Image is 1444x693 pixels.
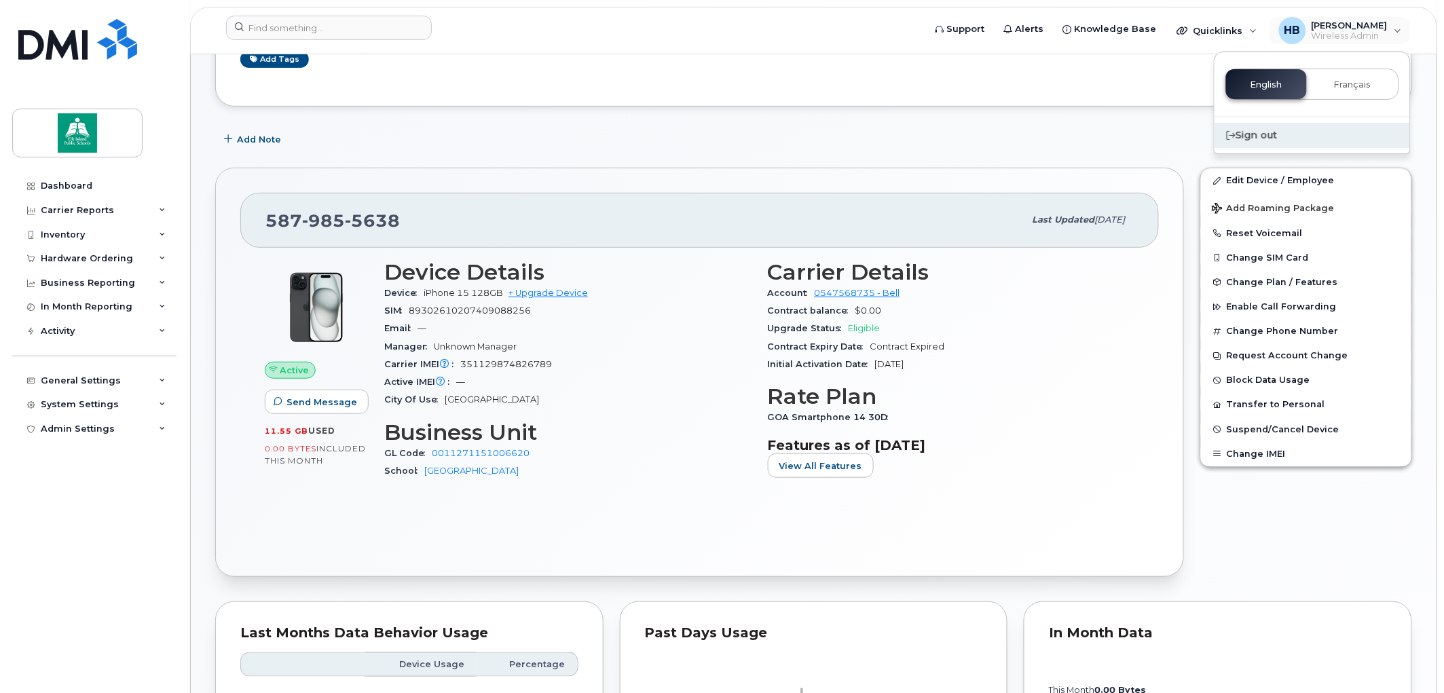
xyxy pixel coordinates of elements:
[1054,16,1166,43] a: Knowledge Base
[1312,20,1388,31] span: [PERSON_NAME]
[276,267,357,348] img: iPhone_15_Black.png
[265,444,316,453] span: 0.00 Bytes
[1201,221,1411,246] button: Reset Voicemail
[384,323,418,333] span: Email
[460,359,552,369] span: 351129874826789
[1049,626,1387,640] div: In Month Data
[384,359,460,369] span: Carrier IMEI
[1312,31,1388,41] span: Wireless Admin
[456,377,465,387] span: —
[947,22,985,36] span: Support
[302,210,345,231] span: 985
[768,323,849,333] span: Upgrade Status
[1033,214,1095,225] span: Last updated
[1201,168,1411,193] a: Edit Device / Employee
[265,426,308,436] span: 11.55 GB
[926,16,995,43] a: Support
[1201,246,1411,270] button: Change SIM Card
[779,460,862,472] span: View All Features
[432,448,530,458] a: 0011271151006620
[1284,22,1301,39] span: HB
[1334,79,1371,90] span: Français
[815,288,900,298] a: 0547568735 - Bell
[855,305,882,316] span: $0.00
[265,443,366,466] span: included this month
[768,288,815,298] span: Account
[768,305,855,316] span: Contract balance
[645,626,983,640] div: Past Days Usage
[995,16,1054,43] a: Alerts
[1215,123,1410,148] div: Sign out
[1201,417,1411,442] button: Suspend/Cancel Device
[1168,17,1267,44] div: Quicklinks
[768,260,1135,284] h3: Carrier Details
[1201,343,1411,368] button: Request Account Change
[768,437,1135,453] h3: Features as of [DATE]
[308,426,335,436] span: used
[508,288,588,298] a: + Upgrade Device
[1201,193,1411,221] button: Add Roaming Package
[849,323,881,333] span: Eligible
[1227,424,1339,434] span: Suspend/Cancel Device
[1075,22,1157,36] span: Knowledge Base
[768,384,1135,409] h3: Rate Plan
[1270,17,1411,44] div: Holly Berube
[240,626,578,640] div: Last Months Data Behavior Usage
[1016,22,1044,36] span: Alerts
[215,127,293,151] button: Add Note
[226,16,432,40] input: Find something...
[1201,319,1411,343] button: Change Phone Number
[365,652,477,677] th: Device Usage
[1201,442,1411,466] button: Change IMEI
[1227,277,1338,287] span: Change Plan / Features
[1201,392,1411,417] button: Transfer to Personal
[1095,214,1126,225] span: [DATE]
[384,305,409,316] span: SIM
[265,210,400,231] span: 587
[1201,270,1411,295] button: Change Plan / Features
[384,420,752,445] h3: Business Unit
[384,260,752,284] h3: Device Details
[1227,302,1337,312] span: Enable Call Forwarding
[280,364,310,377] span: Active
[1201,295,1411,319] button: Enable Call Forwarding
[1212,203,1335,216] span: Add Roaming Package
[237,133,281,146] span: Add Note
[384,288,424,298] span: Device
[768,341,870,352] span: Contract Expiry Date
[434,341,517,352] span: Unknown Manager
[240,51,309,68] a: Add tags
[345,210,400,231] span: 5638
[424,466,519,476] a: [GEOGRAPHIC_DATA]
[477,652,578,677] th: Percentage
[384,466,424,476] span: School
[1193,25,1243,36] span: Quicklinks
[445,394,539,405] span: [GEOGRAPHIC_DATA]
[384,448,432,458] span: GL Code
[768,453,874,478] button: View All Features
[424,288,503,298] span: iPhone 15 128GB
[768,412,895,422] span: GOA Smartphone 14 30D
[265,390,369,414] button: Send Message
[870,341,945,352] span: Contract Expired
[384,377,456,387] span: Active IMEI
[768,359,875,369] span: Initial Activation Date
[286,396,357,409] span: Send Message
[384,394,445,405] span: City Of Use
[875,359,904,369] span: [DATE]
[384,341,434,352] span: Manager
[1201,368,1411,392] button: Block Data Usage
[409,305,531,316] span: 89302610207409088256
[418,323,426,333] span: —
